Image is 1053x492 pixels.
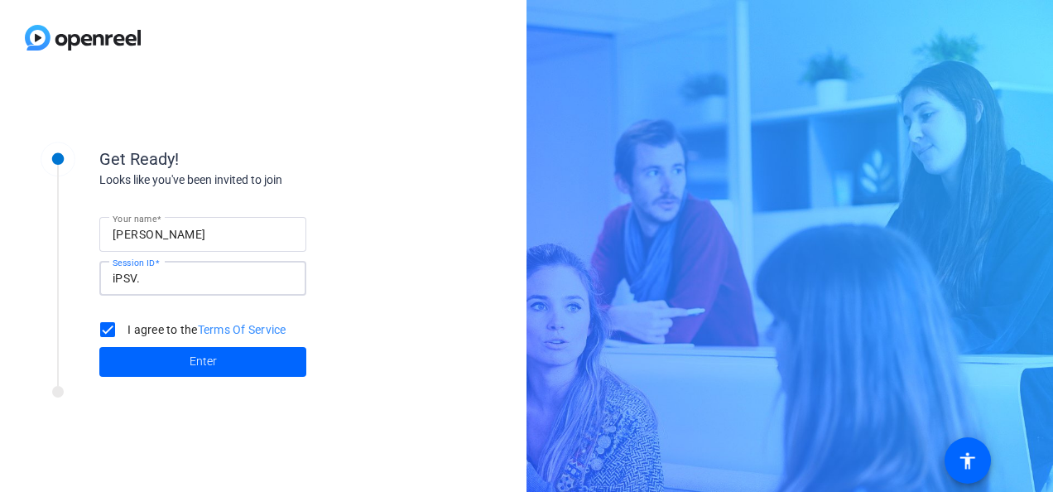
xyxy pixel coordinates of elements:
button: Enter [99,347,306,377]
mat-label: Your name [113,214,156,224]
mat-icon: accessibility [958,451,978,470]
div: Get Ready! [99,147,430,171]
div: Looks like you've been invited to join [99,171,430,189]
label: I agree to the [124,321,286,338]
mat-label: Session ID [113,258,155,268]
a: Terms Of Service [198,323,286,336]
span: Enter [190,353,217,370]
